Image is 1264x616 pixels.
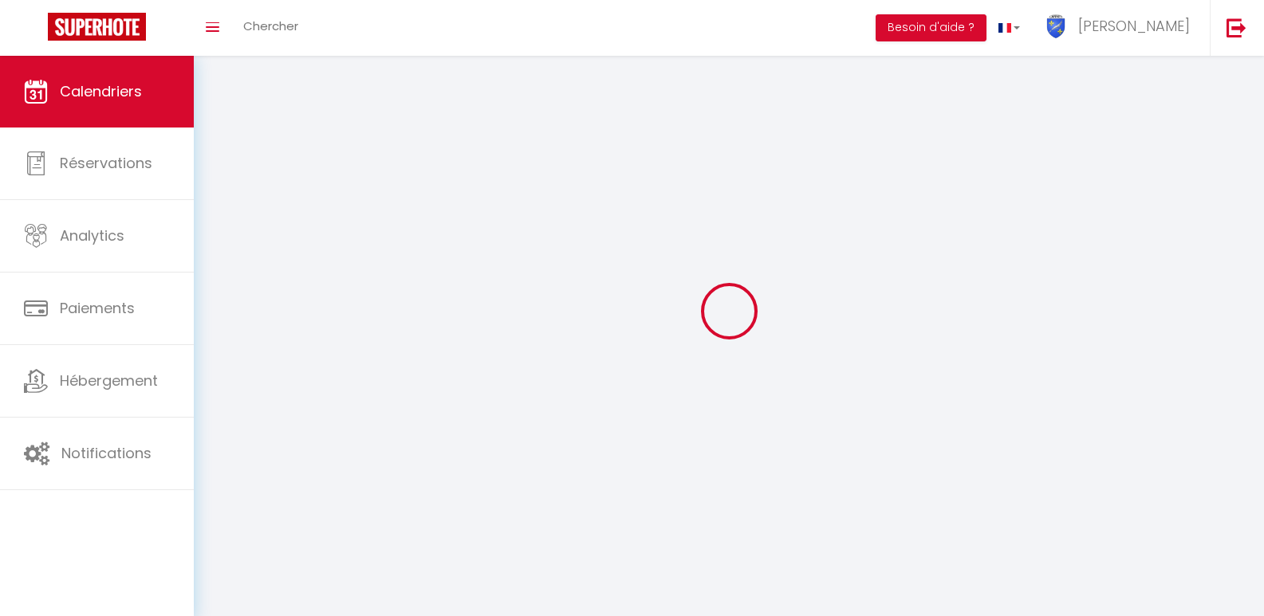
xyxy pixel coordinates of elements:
[1078,16,1190,36] span: [PERSON_NAME]
[61,443,152,463] span: Notifications
[60,371,158,390] span: Hébergement
[876,14,986,41] button: Besoin d'aide ?
[1044,14,1068,38] img: ...
[60,226,124,245] span: Analytics
[60,298,135,318] span: Paiements
[60,81,142,101] span: Calendriers
[243,18,298,34] span: Chercher
[48,13,146,41] img: Super Booking
[1227,18,1246,37] img: logout
[60,153,152,173] span: Réservations
[13,6,61,54] button: Ouvrir le widget de chat LiveChat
